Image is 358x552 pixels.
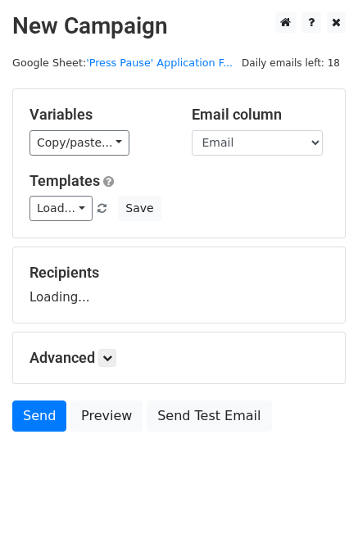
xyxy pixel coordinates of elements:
[118,196,161,221] button: Save
[12,12,346,40] h2: New Campaign
[29,172,100,189] a: Templates
[29,264,329,306] div: Loading...
[29,349,329,367] h5: Advanced
[236,57,346,69] a: Daily emails left: 18
[12,400,66,432] a: Send
[29,130,129,156] a: Copy/paste...
[147,400,271,432] a: Send Test Email
[192,106,329,124] h5: Email column
[29,196,93,221] a: Load...
[236,54,346,72] span: Daily emails left: 18
[86,57,233,69] a: 'Press Pause' Application F...
[12,57,233,69] small: Google Sheet:
[29,264,329,282] h5: Recipients
[29,106,167,124] h5: Variables
[70,400,143,432] a: Preview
